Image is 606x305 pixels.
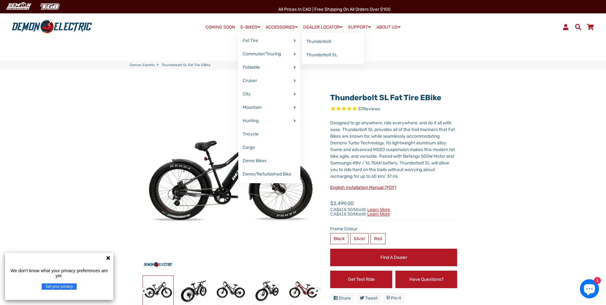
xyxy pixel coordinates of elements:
label: Red [371,233,386,244]
label: Frame Colour [330,225,457,232]
a: Cargo [238,141,300,154]
a: DEALER LOCATOR [301,23,345,32]
a: Demon Electric [130,63,155,68]
button: Previous [141,285,144,292]
a: Demo/Refurbished Bike [238,168,300,181]
span: All Prices in CAD | Free shipping on all orders over $100 [278,7,391,12]
inbox-online-store-chat: Shopify online store chat [578,279,601,300]
a: SUPPORT [346,23,373,32]
a: Get Test Ride [330,271,392,288]
img: TGB Canada [37,1,63,12]
a: Have Questions? [395,271,457,288]
a: ABOUT US [374,23,403,32]
a: Foldable [238,61,300,74]
a: Tricycle [238,128,300,141]
label: Black [330,233,348,244]
a: ACCESSORIES [263,23,300,32]
p: We don't know what your privacy preferences are yet. [8,268,111,278]
span: Rated 4.9 out of 5 stars 57 reviews [330,106,457,113]
a: Commuter/Touring [238,47,300,61]
a: City [238,87,300,101]
a: English Installation Manual (PDF) [330,185,396,190]
span: Tweet [365,295,378,301]
a: E-BIKES [238,23,262,32]
span: Thunderbolt SL Fat Tire eBike [162,63,210,68]
a: Thunderbolt [302,35,364,48]
button: Next [314,285,317,292]
span: $2,499.00 [330,200,390,216]
a: Thunderbolt SL Fat Tire eBike [330,93,441,102]
a: Cruiser [238,74,300,87]
span: Share [338,295,351,301]
a: COMING SOON [203,23,237,32]
span: 57 reviews [358,106,380,112]
img: Demon Electric [3,1,34,12]
span: Designed to go anywhere, ride everywhere, and do it all with ease. Thunderbolt SL provides all of... [330,120,455,179]
a: Find a Dealer [330,249,457,266]
span: Pin it [391,295,401,301]
img: Demon Electric logo [10,19,94,35]
a: Hunting [238,114,300,128]
span: Reviews [363,106,380,112]
a: Thunderbolt SL [302,48,364,62]
a: Mountain [238,101,300,114]
button: Set your privacy [42,283,77,290]
label: Silver [350,233,369,244]
a: Demo Bikes [238,154,300,168]
a: Fat Tire [238,34,300,47]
